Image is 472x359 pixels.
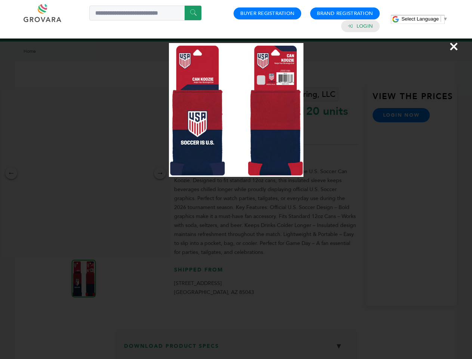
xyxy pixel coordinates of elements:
[401,16,439,22] span: Select Language
[89,6,201,21] input: Search a product or brand...
[443,16,448,22] span: ▼
[317,10,373,17] a: Brand Registration
[401,16,448,22] a: Select Language​
[240,10,294,17] a: Buyer Registration
[357,23,373,30] a: Login
[449,36,459,57] span: ×
[169,43,303,177] img: Image Preview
